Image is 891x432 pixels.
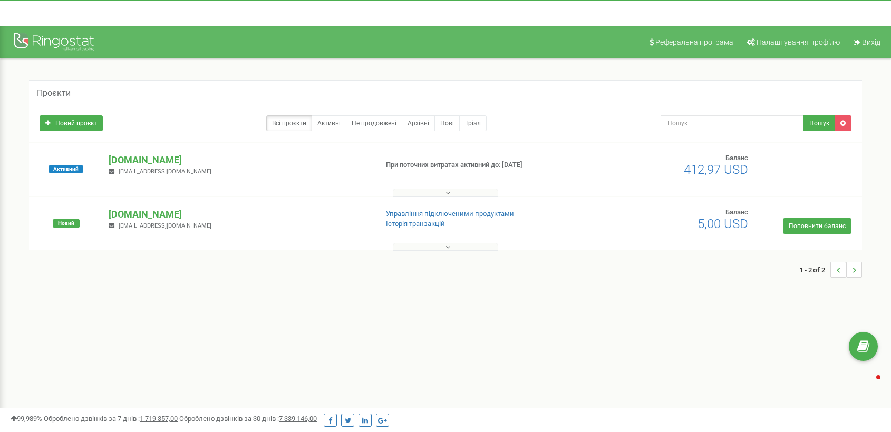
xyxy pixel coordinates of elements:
span: Баланс [725,208,748,216]
span: 5,00 USD [698,217,748,231]
span: [EMAIL_ADDRESS][DOMAIN_NAME] [119,168,211,175]
a: Управління підключеними продуктами [386,210,514,218]
span: Баланс [725,154,748,162]
a: Налаштування профілю [740,26,845,58]
p: При поточних витратах активний до: [DATE] [386,160,577,170]
a: Активні [312,115,346,131]
span: Реферальна програма [655,38,733,46]
p: [DOMAIN_NAME] [109,153,369,167]
p: [DOMAIN_NAME] [109,208,369,221]
nav: ... [799,251,862,288]
span: Новий [53,219,80,228]
span: Активний [49,165,83,173]
button: Пошук [803,115,835,131]
a: Поповнити баланс [783,218,851,234]
a: Не продовжені [346,115,402,131]
a: Новий проєкт [40,115,103,131]
span: 99,989% [11,415,42,423]
u: 1 719 357,00 [140,415,178,423]
iframe: Intercom live chat [855,372,880,398]
input: Пошук [661,115,805,131]
span: Оброблено дзвінків за 30 днів : [179,415,317,423]
u: 7 339 146,00 [279,415,317,423]
span: Налаштування профілю [757,38,840,46]
a: Вихід [847,26,886,58]
a: Історія транзакцій [386,220,445,228]
span: 412,97 USD [684,162,748,177]
h5: Проєкти [37,89,71,98]
span: [EMAIL_ADDRESS][DOMAIN_NAME] [119,222,211,229]
a: Всі проєкти [266,115,312,131]
span: Вихід [862,38,880,46]
span: Оброблено дзвінків за 7 днів : [44,415,178,423]
a: Реферальна програма [643,26,739,58]
span: 1 - 2 of 2 [799,262,830,278]
a: Нові [434,115,460,131]
a: Тріал [459,115,487,131]
a: Архівні [402,115,435,131]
